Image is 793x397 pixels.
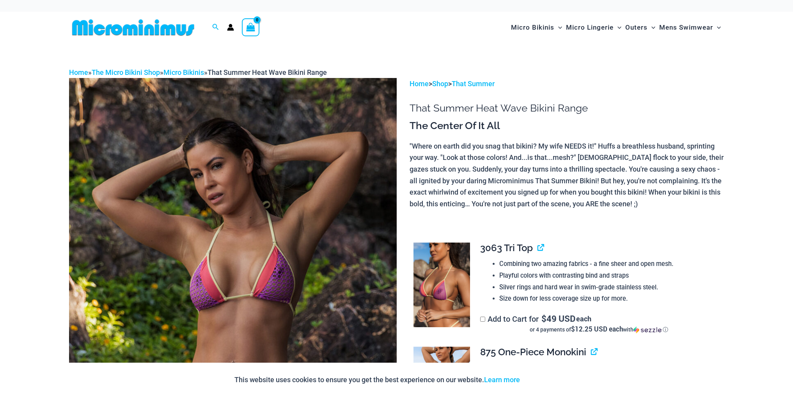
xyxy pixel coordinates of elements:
[499,293,718,305] li: Size down for less coverage size up for more.
[657,16,723,39] a: Mens SwimwearMenu ToggleMenu Toggle
[163,68,204,76] a: Micro Bikinis
[410,102,724,114] h1: That Summer Heat Wave Bikini Range
[541,313,546,324] span: $
[541,315,575,323] span: 49 USD
[234,374,520,386] p: This website uses cookies to ensure you get the best experience on our website.
[480,326,718,333] div: or 4 payments of with
[413,243,470,328] img: That Summer Heat Wave 3063 Tri Top
[499,270,718,282] li: Playful colors with contrasting bind and straps
[92,68,160,76] a: The Micro Bikini Shop
[659,18,713,37] span: Mens Swimwear
[484,376,520,384] a: Learn more
[713,18,721,37] span: Menu Toggle
[499,282,718,293] li: Silver rings and hard wear in swim-grade stainless steel.
[480,326,718,333] div: or 4 payments of$12.25 USD eachwithSezzle Click to learn more about Sezzle
[480,317,485,322] input: Add to Cart for$49 USD eachor 4 payments of$12.25 USD eachwithSezzle Click to learn more about Se...
[499,258,718,270] li: Combining two amazing fabrics - a fine sheer and open mesh.
[614,18,621,37] span: Menu Toggle
[69,19,197,36] img: MM SHOP LOGO FLAT
[242,18,260,36] a: View Shopping Cart, empty
[480,242,533,253] span: 3063 Tri Top
[625,18,648,37] span: Outers
[410,80,429,88] a: Home
[571,324,623,333] span: $12.25 USD each
[511,18,554,37] span: Micro Bikinis
[554,18,562,37] span: Menu Toggle
[526,370,559,389] button: Accept
[410,119,724,133] h3: The Center Of It All
[648,18,655,37] span: Menu Toggle
[227,24,234,31] a: Account icon link
[69,68,327,76] span: » » »
[69,68,88,76] a: Home
[623,16,657,39] a: OutersMenu ToggleMenu Toggle
[508,14,724,41] nav: Site Navigation
[509,16,564,39] a: Micro BikinisMenu ToggleMenu Toggle
[566,18,614,37] span: Micro Lingerie
[410,78,724,90] p: > >
[452,80,495,88] a: That Summer
[576,315,591,323] span: each
[564,16,623,39] a: Micro LingerieMenu ToggleMenu Toggle
[212,23,219,32] a: Search icon link
[480,314,718,333] label: Add to Cart for
[480,346,586,358] span: 875 One-Piece Monokini
[208,68,327,76] span: That Summer Heat Wave Bikini Range
[432,80,448,88] a: Shop
[633,326,662,333] img: Sezzle
[410,140,724,210] p: "Where on earth did you snag that bikini? My wife NEEDS it!" Huffs a breathless husband, sprintin...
